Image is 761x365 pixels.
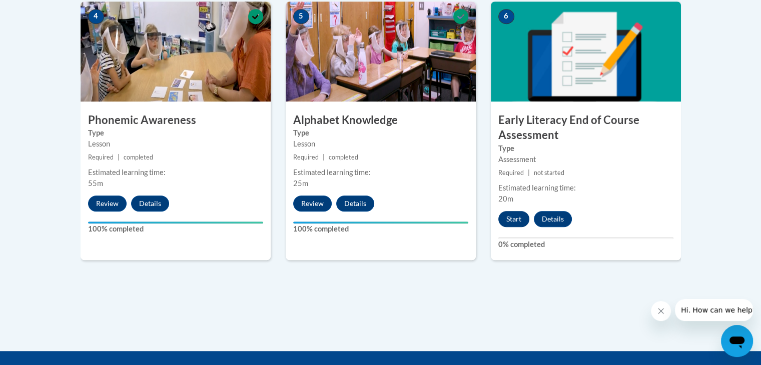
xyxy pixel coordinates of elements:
[534,169,564,176] span: not started
[651,301,671,321] iframe: Close message
[124,153,153,161] span: completed
[528,169,530,176] span: |
[491,1,681,101] img: Course Image
[293,138,468,149] div: Lesson
[498,169,524,176] span: Required
[491,112,681,143] h3: Early Literacy End of Course Assessment
[498,194,513,203] span: 20m
[88,153,114,161] span: Required
[675,299,753,321] iframe: Message from company
[329,153,358,161] span: completed
[498,9,514,24] span: 6
[498,154,673,165] div: Assessment
[88,167,263,178] div: Estimated learning time:
[81,1,271,101] img: Course Image
[88,195,127,211] button: Review
[88,138,263,149] div: Lesson
[498,239,673,250] label: 0% completed
[498,182,673,193] div: Estimated learning time:
[293,179,308,187] span: 25m
[293,9,309,24] span: 5
[323,153,325,161] span: |
[498,211,529,227] button: Start
[293,223,468,234] label: 100% completed
[534,211,572,227] button: Details
[286,1,476,101] img: Course Image
[118,153,120,161] span: |
[6,7,81,15] span: Hi. How can we help?
[293,195,332,211] button: Review
[293,127,468,138] label: Type
[88,127,263,138] label: Type
[88,223,263,234] label: 100% completed
[498,143,673,154] label: Type
[88,221,263,223] div: Your progress
[81,112,271,128] h3: Phonemic Awareness
[293,167,468,178] div: Estimated learning time:
[293,221,468,223] div: Your progress
[286,112,476,128] h3: Alphabet Knowledge
[293,153,319,161] span: Required
[131,195,169,211] button: Details
[88,179,103,187] span: 55m
[88,9,104,24] span: 4
[336,195,374,211] button: Details
[721,325,753,357] iframe: Button to launch messaging window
